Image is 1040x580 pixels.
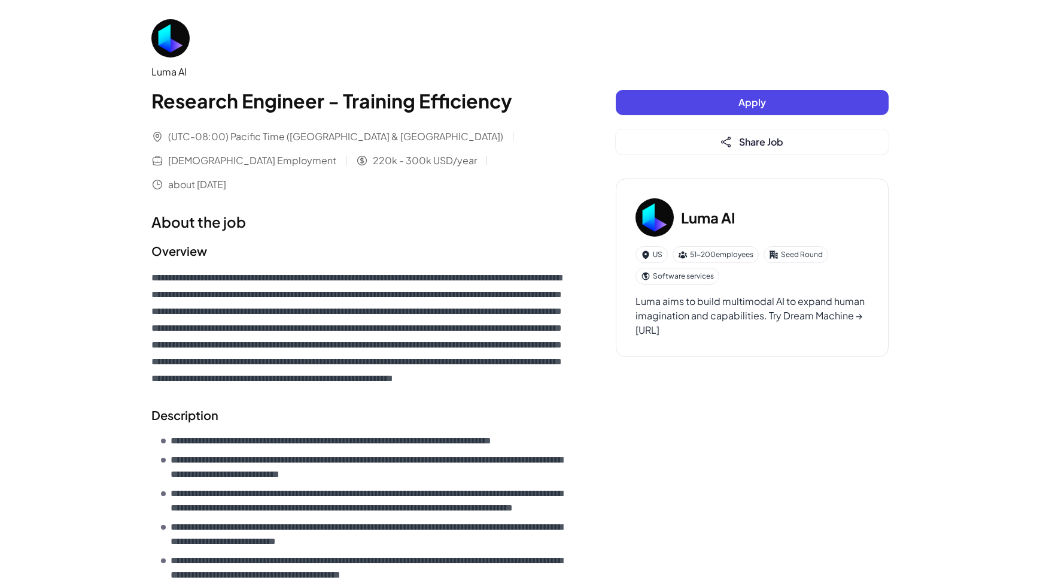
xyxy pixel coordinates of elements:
img: Lu [635,198,674,237]
h2: Overview [151,242,568,260]
img: Lu [151,19,190,58]
h3: Luma AI [681,207,735,228]
span: 220k - 300k USD/year [373,153,477,168]
div: Luma AI [151,65,568,79]
span: Share Job [739,135,783,148]
div: US [635,246,668,263]
button: Share Job [616,129,889,155]
span: about [DATE] [168,177,226,192]
button: Apply [616,90,889,115]
div: Software services [635,268,719,285]
h1: About the job [151,211,568,232]
span: (UTC-08:00) Pacific Time ([GEOGRAPHIC_DATA] & [GEOGRAPHIC_DATA]) [168,129,503,144]
div: 51-200 employees [673,246,759,263]
div: Luma aims to build multimodal AI to expand human imagination and capabilities. Try Dream Machine ... [635,294,869,337]
div: Seed Round [764,246,828,263]
span: Apply [738,96,766,108]
span: [DEMOGRAPHIC_DATA] Employment [168,153,336,168]
h2: Description [151,406,568,424]
h1: Research Engineer - Training Efficiency [151,86,568,115]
